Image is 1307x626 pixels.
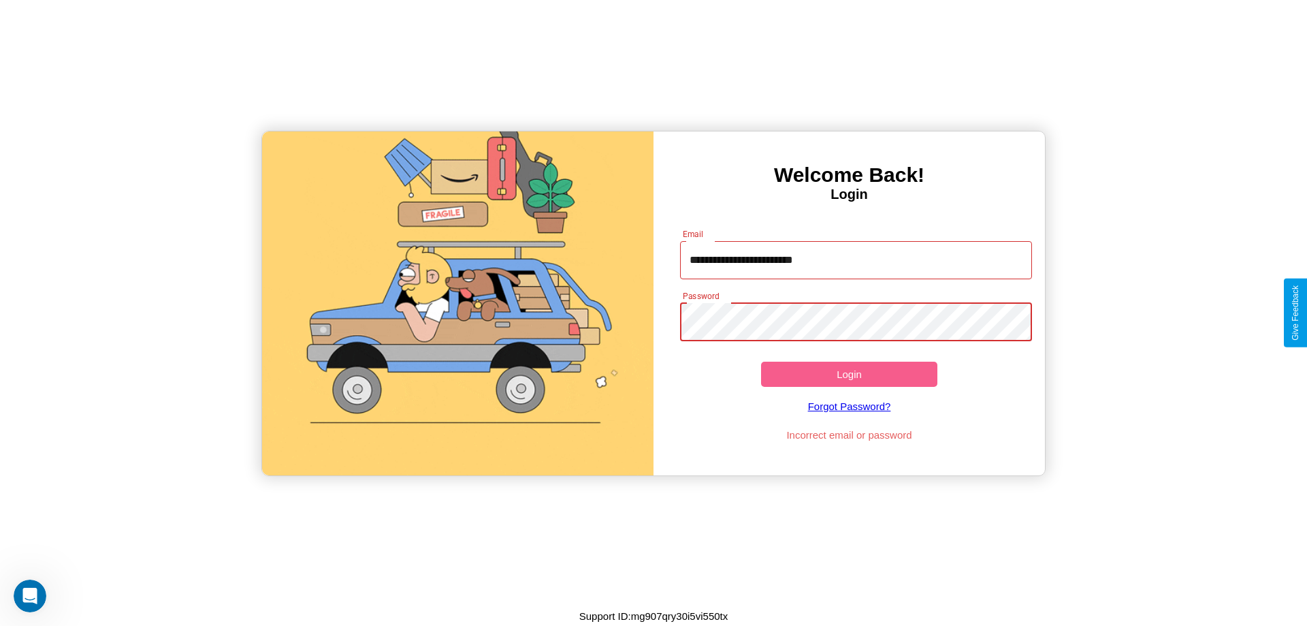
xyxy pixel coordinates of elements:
label: Password [683,290,719,302]
p: Support ID: mg907qry30i5vi550tx [579,607,728,625]
div: Give Feedback [1291,285,1300,341]
p: Incorrect email or password [673,426,1026,444]
img: gif [262,131,653,475]
h4: Login [653,187,1045,202]
a: Forgot Password? [673,387,1026,426]
button: Login [761,362,937,387]
h3: Welcome Back! [653,163,1045,187]
label: Email [683,228,704,240]
iframe: Intercom live chat [14,580,46,612]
